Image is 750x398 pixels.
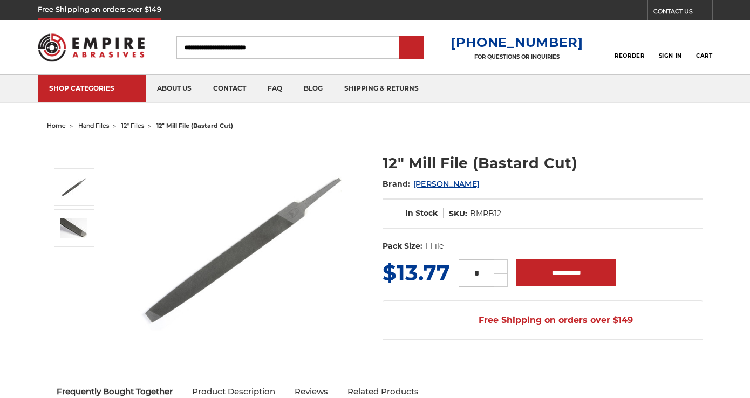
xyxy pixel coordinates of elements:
[383,179,411,189] span: Brand:
[78,122,109,129] a: hand files
[146,75,202,102] a: about us
[615,52,644,59] span: Reorder
[47,122,66,129] a: home
[615,36,644,59] a: Reorder
[413,179,479,189] a: [PERSON_NAME]
[383,259,450,286] span: $13.77
[383,241,422,252] dt: Pack Size:
[696,36,712,59] a: Cart
[293,75,333,102] a: blog
[121,122,144,129] a: 12" files
[659,52,682,59] span: Sign In
[156,122,233,129] span: 12" mill file (bastard cut)
[425,241,444,252] dd: 1 File
[696,52,712,59] span: Cart
[451,35,583,50] a: [PHONE_NUMBER]
[451,53,583,60] p: FOR QUESTIONS OR INQUIRIES
[653,5,712,20] a: CONTACT US
[60,218,87,238] img: 12 Inch Mill metal file tool
[49,84,135,92] div: SHOP CATEGORIES
[401,37,422,59] input: Submit
[38,26,145,68] img: Empire Abrasives
[202,75,257,102] a: contact
[405,208,438,218] span: In Stock
[333,75,429,102] a: shipping & returns
[60,174,87,201] img: 12" Mill File Bastard Cut
[135,141,351,357] img: 12" Mill File Bastard Cut
[453,310,633,331] span: Free Shipping on orders over $149
[257,75,293,102] a: faq
[383,153,703,174] h1: 12" Mill File (Bastard Cut)
[449,208,467,219] dt: SKU:
[470,208,501,219] dd: BMRB12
